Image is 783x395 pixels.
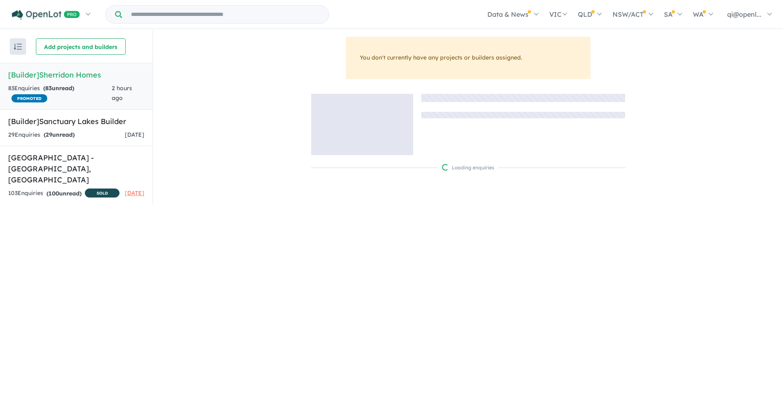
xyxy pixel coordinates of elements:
[12,10,80,20] img: Openlot PRO Logo White
[8,130,75,140] div: 29 Enquir ies
[8,189,119,199] div: 103 Enquir ies
[14,44,22,50] img: sort.svg
[727,10,761,18] span: qi@openl...
[8,84,112,103] div: 83 Enquir ies
[36,38,126,55] button: Add projects and builders
[125,189,144,197] span: [DATE]
[44,131,75,138] strong: ( unread)
[46,131,52,138] span: 29
[125,131,144,138] span: [DATE]
[8,116,144,127] h5: [Builder] Sanctuary Lakes Builder
[124,6,327,23] input: Try estate name, suburb, builder or developer
[46,190,82,197] strong: ( unread)
[11,94,47,102] span: PROMOTED
[346,37,591,79] div: You don't currently have any projects or builders assigned.
[43,84,74,92] strong: ( unread)
[442,164,494,172] div: Loading enquiries
[45,84,52,92] span: 83
[8,69,144,80] h5: [Builder] Sherridon Homes
[8,152,144,185] h5: [GEOGRAPHIC_DATA] - [GEOGRAPHIC_DATA] , [GEOGRAPHIC_DATA]
[85,189,119,197] span: SOLD
[112,84,132,102] span: 2 hours ago
[49,190,59,197] span: 100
